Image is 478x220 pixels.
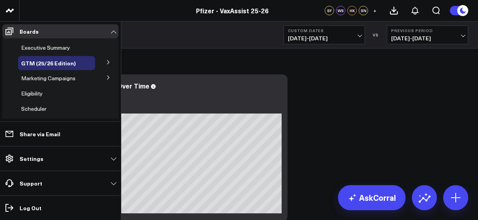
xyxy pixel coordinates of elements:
span: [DATE] - [DATE] [391,35,464,41]
div: SF [325,6,334,15]
p: Boards [20,28,39,34]
a: Eligibility [21,90,43,97]
p: Share via Email [20,131,60,137]
p: Settings [20,155,43,162]
div: WS [336,6,345,15]
a: Log Out [2,201,119,215]
button: + [370,6,379,15]
span: Marketing Campaigns [21,74,75,82]
b: Previous Period [391,28,464,33]
span: Scheduler [21,105,47,112]
a: Scheduler [21,106,47,112]
span: [DATE] - [DATE] [288,35,361,41]
div: HK [347,6,357,15]
a: Pfizer - VaxAssist 25-26 [196,6,269,15]
span: + [373,8,377,13]
div: VS [369,32,383,37]
button: Previous Period[DATE]-[DATE] [387,25,468,44]
div: SN [359,6,368,15]
button: Custom Dates[DATE]-[DATE] [284,25,365,44]
a: AskCorral [338,185,406,210]
span: Executive Summary [21,44,70,51]
div: Previous: 242 [35,107,282,114]
a: Executive Summary [21,45,70,51]
p: Support [20,180,42,186]
a: GTM (25/26 Edition) [21,60,76,66]
b: Custom Dates [288,28,361,33]
span: GTM (25/26 Edition) [21,59,76,67]
p: Log Out [20,205,41,211]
